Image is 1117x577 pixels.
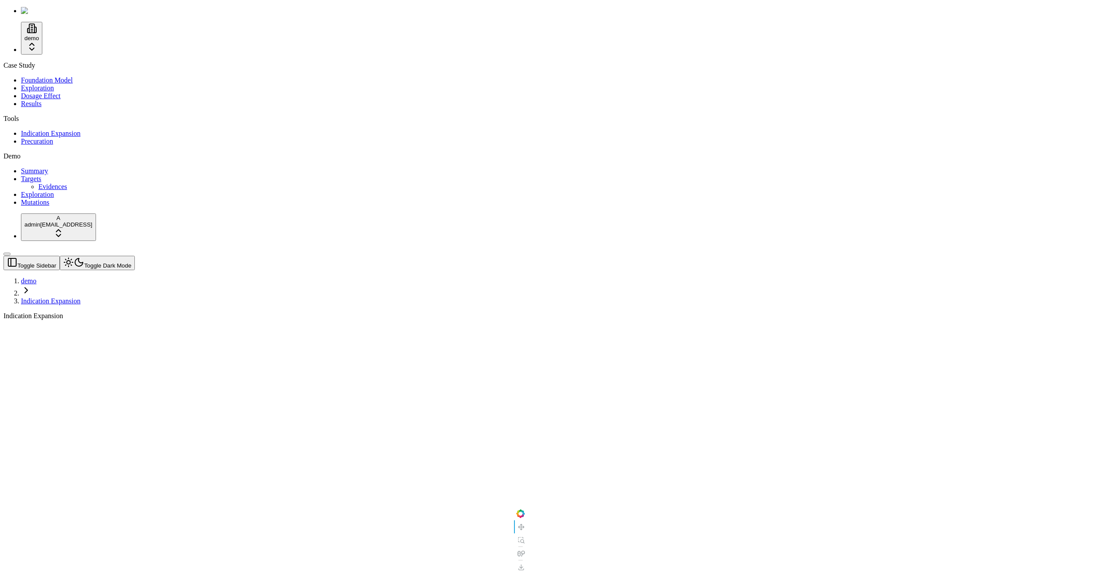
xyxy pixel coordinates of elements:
[40,221,92,228] span: [EMAIL_ADDRESS]
[3,253,10,255] button: Toggle Sidebar
[21,213,96,241] button: Aadmin[EMAIL_ADDRESS]
[21,130,80,137] a: Indication Expansion
[21,7,55,15] img: Numenos
[3,152,1114,160] div: Demo
[21,297,80,305] a: Indication Expansion
[3,277,1030,305] nav: breadcrumb
[38,183,67,190] a: Evidences
[56,215,60,221] span: A
[3,115,1114,123] div: Tools
[17,262,56,269] span: Toggle Sidebar
[21,92,61,100] a: Dosage Effect
[21,277,37,285] a: demo
[21,22,42,55] button: demo
[60,256,135,270] button: Toggle Dark Mode
[21,175,41,182] a: Targets
[21,100,41,107] a: Results
[21,76,73,84] a: Foundation Model
[24,221,40,228] span: admin
[21,84,54,92] a: Exploration
[24,35,39,41] span: demo
[21,167,48,175] a: Summary
[84,262,131,269] span: Toggle Dark Mode
[3,312,1030,320] div: Indication Expansion
[21,137,53,145] a: Precuration
[3,62,1114,69] div: Case Study
[21,191,54,198] a: Exploration
[3,256,60,270] button: Toggle Sidebar
[21,199,49,206] a: Mutations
